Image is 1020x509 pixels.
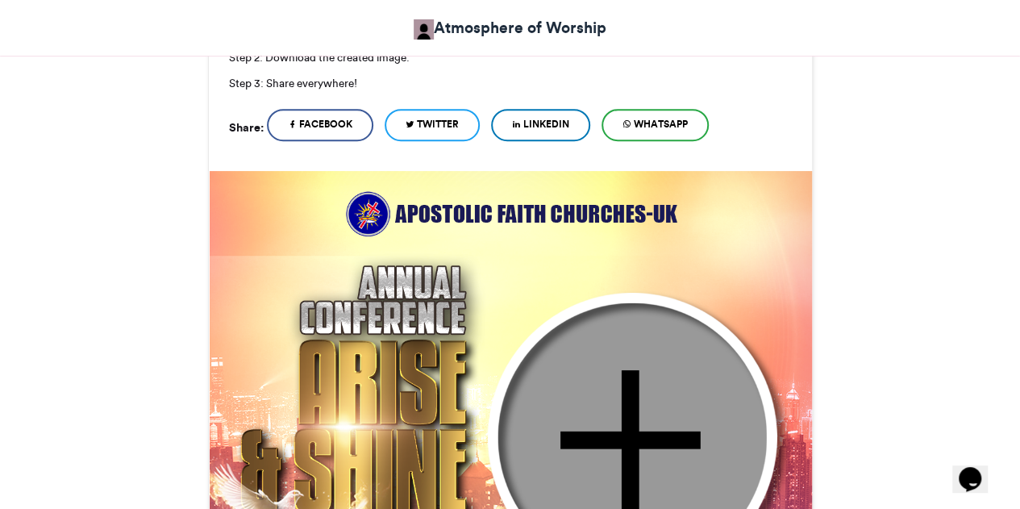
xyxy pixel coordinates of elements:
a: LinkedIn [491,109,590,141]
a: Atmosphere of Worship [414,16,606,40]
a: Facebook [267,109,373,141]
h5: Share: [229,117,264,138]
img: Atmosphere Of Worship [414,19,434,40]
a: Twitter [385,109,480,141]
a: WhatsApp [602,109,709,141]
span: Facebook [299,117,352,131]
iframe: chat widget [952,444,1004,493]
p: Step 1: Enter your name and Add image (Upload or take one), then click next Step 2: Download the ... [229,19,792,96]
span: Twitter [417,117,459,131]
span: WhatsApp [634,117,688,131]
span: LinkedIn [523,117,569,131]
